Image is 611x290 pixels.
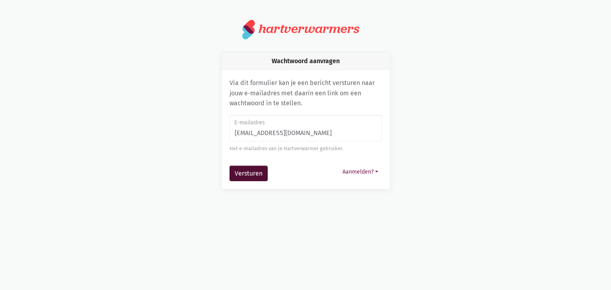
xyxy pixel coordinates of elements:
[222,53,390,70] div: Wachtwoord aanvragen
[230,145,382,153] div: Het e-mailadres van je Hartverwarmer gebruiker.
[234,118,376,127] label: E-mailadres
[230,115,382,182] form: Wachtwoord aanvragen
[230,166,268,182] button: Versturen
[242,19,255,40] img: logo.svg
[259,21,359,36] div: hartverwarmers
[339,166,382,178] button: Aanmelden?
[242,19,369,40] a: hartverwarmers
[230,78,382,108] p: Via dit formulier kan je een bericht versturen naar jouw e-mailadres met daarin een link om een w...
